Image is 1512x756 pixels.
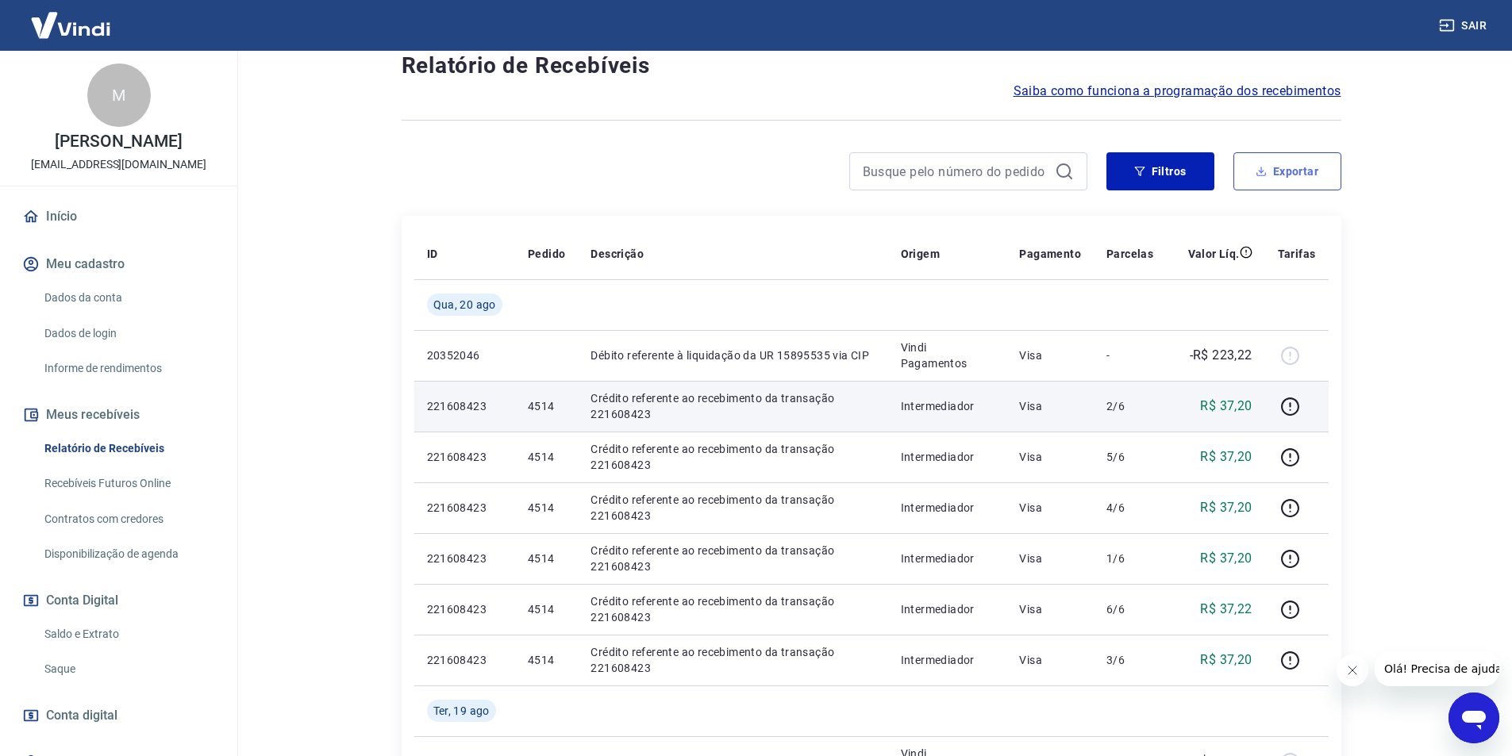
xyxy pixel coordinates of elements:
p: ID [427,246,438,262]
p: 4514 [528,652,565,668]
iframe: Fechar mensagem [1337,654,1368,686]
p: Visa [1019,551,1081,566]
p: 221608423 [427,449,502,465]
button: Meu cadastro [19,247,218,282]
p: 4514 [528,601,565,617]
p: 4514 [528,449,565,465]
a: Relatório de Recebíveis [38,432,218,465]
p: Tarifas [1278,246,1316,262]
iframe: Botão para abrir a janela de mensagens [1449,693,1499,743]
p: 2/6 [1106,398,1153,414]
p: Pagamento [1019,246,1081,262]
p: Débito referente à liquidação da UR 15895535 via CIP [591,347,875,363]
p: Pedido [528,246,565,262]
button: Sair [1436,11,1493,40]
span: Olá! Precisa de ajuda? [10,11,133,24]
p: Visa [1019,500,1081,516]
p: 221608423 [427,500,502,516]
p: [PERSON_NAME] [55,133,182,150]
p: Descrição [591,246,644,262]
p: Visa [1019,652,1081,668]
p: Intermediador [901,652,995,668]
a: Informe de rendimentos [38,352,218,385]
p: Crédito referente ao recebimento da transação 221608423 [591,441,875,473]
p: 4/6 [1106,500,1153,516]
iframe: Mensagem da empresa [1375,651,1499,686]
p: Intermediador [901,449,995,465]
a: Saque [38,653,218,685]
p: 4514 [528,398,565,414]
p: Crédito referente ao recebimento da transação 221608423 [591,644,875,676]
p: -R$ 223,22 [1190,346,1252,365]
p: Intermediador [901,551,995,566]
p: 221608423 [427,652,502,668]
p: - [1106,347,1153,363]
div: M [87,63,151,127]
p: 221608423 [427,398,502,414]
p: 20352046 [427,347,502,363]
p: 3/6 [1106,652,1153,668]
p: 221608423 [427,601,502,617]
p: Valor Líq. [1188,246,1240,262]
a: Recebíveis Futuros Online [38,467,218,500]
p: Intermediador [901,500,995,516]
span: Conta digital [46,704,117,727]
p: 6/6 [1106,601,1153,617]
p: Visa [1019,398,1081,414]
span: Ter, 19 ago [433,703,490,719]
p: 1/6 [1106,551,1153,566]
p: R$ 37,22 [1200,600,1252,619]
button: Conta Digital [19,583,218,618]
p: Crédito referente ao recebimento da transação 221608423 [591,492,875,524]
p: Intermediador [901,601,995,617]
p: R$ 37,20 [1200,549,1252,568]
a: Dados de login [38,317,218,350]
p: Intermediador [901,398,995,414]
button: Exportar [1233,152,1341,190]
a: Saldo e Extrato [38,618,218,650]
p: R$ 37,20 [1200,650,1252,670]
p: [EMAIL_ADDRESS][DOMAIN_NAME] [31,156,206,173]
a: Contratos com credores [38,503,218,535]
input: Busque pelo número do pedido [863,159,1048,183]
span: Qua, 20 ago [433,297,496,313]
a: Saiba como funciona a programação dos recebimentos [1014,82,1341,101]
p: 221608423 [427,551,502,566]
p: R$ 37,20 [1200,498,1252,517]
button: Filtros [1106,152,1214,190]
h4: Relatório de Recebíveis [402,50,1341,82]
p: 4514 [528,500,565,516]
a: Dados da conta [38,282,218,314]
p: Visa [1019,601,1081,617]
button: Meus recebíveis [19,397,218,432]
p: 5/6 [1106,449,1153,465]
a: Disponibilização de agenda [38,538,218,570]
p: Crédito referente ao recebimento da transação 221608423 [591,390,875,422]
img: Vindi [19,1,122,49]
a: Conta digital [19,698,218,733]
p: Vindi Pagamentos [901,340,995,371]
p: Crédito referente ao recebimento da transação 221608423 [591,593,875,625]
p: R$ 37,20 [1200,397,1252,416]
a: Início [19,199,218,234]
p: Visa [1019,347,1081,363]
p: Parcelas [1106,246,1153,262]
p: 4514 [528,551,565,566]
p: Visa [1019,449,1081,465]
p: Origem [901,246,940,262]
p: R$ 37,20 [1200,447,1252,466]
p: Crédito referente ao recebimento da transação 221608423 [591,543,875,574]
